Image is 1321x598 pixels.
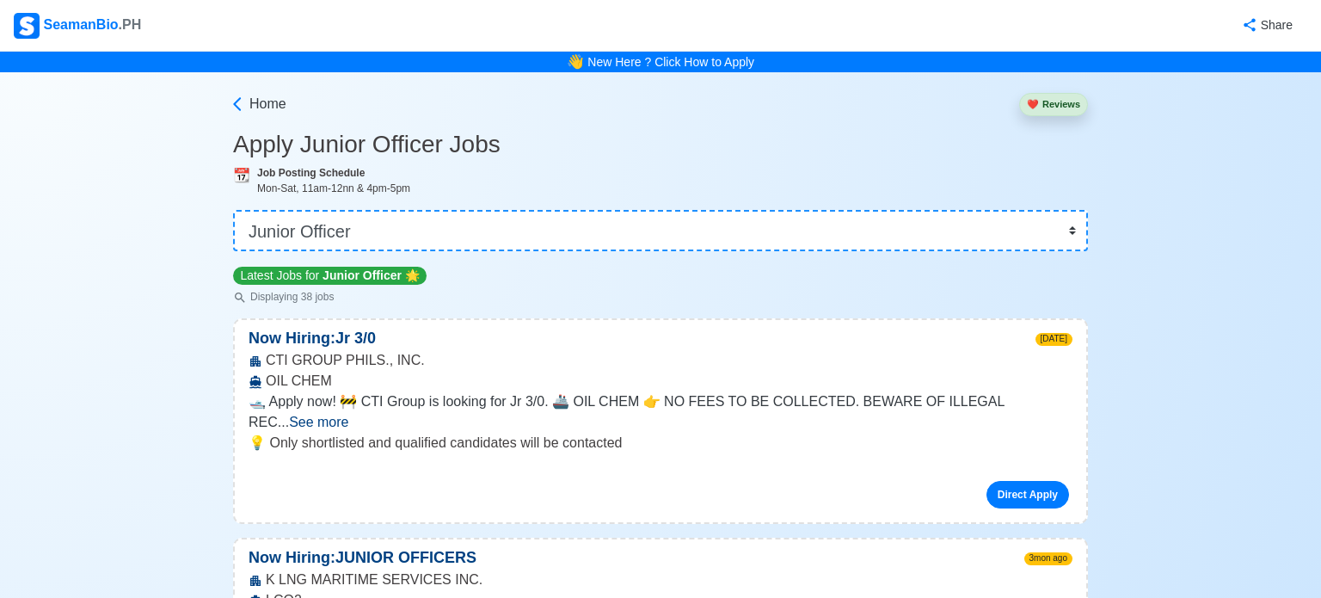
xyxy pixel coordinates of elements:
[986,481,1069,509] a: Direct Apply
[229,94,286,114] a: Home
[235,327,390,350] p: Now Hiring: Jr 3/0
[405,268,420,282] span: star
[587,55,754,69] a: New Here ? Click How to Apply
[1035,333,1072,346] span: [DATE]
[233,289,427,305] p: Displaying 38 jobs
[289,415,348,429] span: See more
[323,268,402,282] span: Junior Officer
[562,49,588,76] span: bell
[1024,552,1072,565] span: 3mon ago
[235,546,490,570] p: Now Hiring: JUNIOR OFFICERS
[1027,99,1039,109] span: heart
[233,130,1088,159] h3: Apply Junior Officer Jobs
[14,13,141,39] div: SeamanBio
[1225,9,1307,42] button: Share
[1019,93,1088,116] button: heartReviews
[257,181,1088,196] div: Mon-Sat, 11am-12nn & 4pm-5pm
[249,394,1005,429] span: 🛥️ Apply now! 🚧 CTI Group is looking for Jr 3/0. 🚢 OIL CHEM 👉 NO FEES TO BE COLLECTED. BEWARE OF ...
[119,17,142,32] span: .PH
[249,433,1072,453] p: 💡 Only shortlisted and qualified candidates will be contacted
[233,267,427,285] p: Latest Jobs for
[14,13,40,39] img: Logo
[249,94,286,114] span: Home
[257,167,365,179] b: Job Posting Schedule
[235,350,1086,391] div: CTI GROUP PHILS., INC. OIL CHEM
[233,168,250,182] span: calendar
[278,415,349,429] span: ...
